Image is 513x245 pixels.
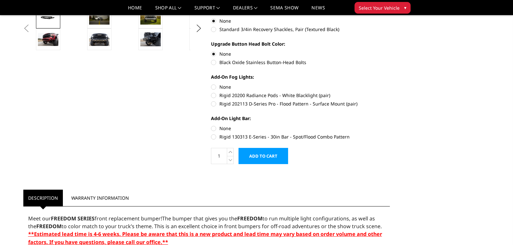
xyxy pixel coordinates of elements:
a: shop all [155,6,181,15]
label: None [211,125,390,132]
img: 2022-2025 Chevrolet Silverado 1500 - Freedom Series - Base Front Bumper (non-winch) [89,33,110,46]
label: Upgrade Button Head Bolt Color: [211,40,390,47]
img: 2022-2025 Chevrolet Silverado 1500 - Freedom Series - Base Front Bumper (non-winch) [38,13,58,23]
label: Rigid 202113 D-Series Pro - Flood Pattern - Surface Mount (pair) [211,100,390,107]
strong: FREEDOM SERIES [51,215,95,222]
img: 2022-2025 Chevrolet Silverado 1500 - Freedom Series - Base Front Bumper (non-winch) [140,32,161,46]
label: Add-On Fog Lights: [211,73,390,80]
strong: FREEDOM [36,223,62,230]
a: Support [194,6,220,15]
img: 2022-2025 Chevrolet Silverado 1500 - Freedom Series - Base Front Bumper (non-winch) [89,11,110,24]
strong: FREEDOM [237,215,262,222]
label: Rigid 130313 E-Series - 30in Bar - Spot/Flood Combo Pattern [211,133,390,140]
button: Select Your Vehicle [355,2,411,14]
a: Home [128,6,142,15]
span: Meet our front replacement bumper! [28,215,162,222]
label: Black Oxide Stainless Button-Head Bolts [211,59,390,66]
label: Rigid 20200 Radiance Pods - White Blacklight (pair) [211,92,390,99]
input: Add to Cart [239,148,288,164]
span: The bumper that gives you the to run multiple light configurations, as well as the to color match... [28,215,382,230]
a: SEMA Show [270,6,298,15]
a: Dealers [233,6,258,15]
a: Warranty Information [66,190,134,206]
button: Previous [22,24,31,33]
span: Select Your Vehicle [359,5,400,11]
a: Description [23,190,63,206]
a: News [311,6,325,15]
iframe: Chat Widget [481,214,513,245]
label: None [211,84,390,90]
span: ▾ [404,4,406,11]
img: 2022-2025 Chevrolet Silverado 1500 - Freedom Series - Base Front Bumper (non-winch) [38,33,58,46]
label: Standard 3/4in Recovery Shackles, Pair (Textured Black) [211,26,390,33]
label: None [211,17,390,24]
img: 2022-2025 Chevrolet Silverado 1500 - Freedom Series - Base Front Bumper (non-winch) [140,11,161,24]
button: Next [194,24,204,33]
label: None [211,50,390,57]
label: Add-On Light Bar: [211,115,390,122]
